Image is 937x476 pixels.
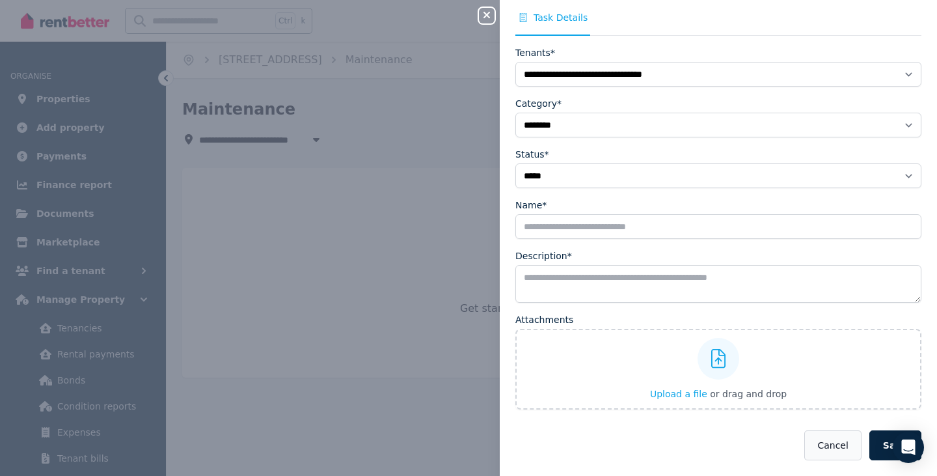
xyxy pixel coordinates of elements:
[515,11,921,36] nav: Tabs
[534,11,588,24] span: Task Details
[515,46,555,59] label: Tenants*
[710,389,787,399] span: or drag and drop
[515,199,547,212] label: Name*
[869,430,921,460] button: Save
[893,432,924,463] div: Open Intercom Messenger
[650,387,787,400] button: Upload a file or drag and drop
[515,97,562,110] label: Category*
[515,148,549,161] label: Status*
[515,313,573,326] label: Attachments
[515,249,572,262] label: Description*
[804,430,861,460] button: Cancel
[650,389,707,399] span: Upload a file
